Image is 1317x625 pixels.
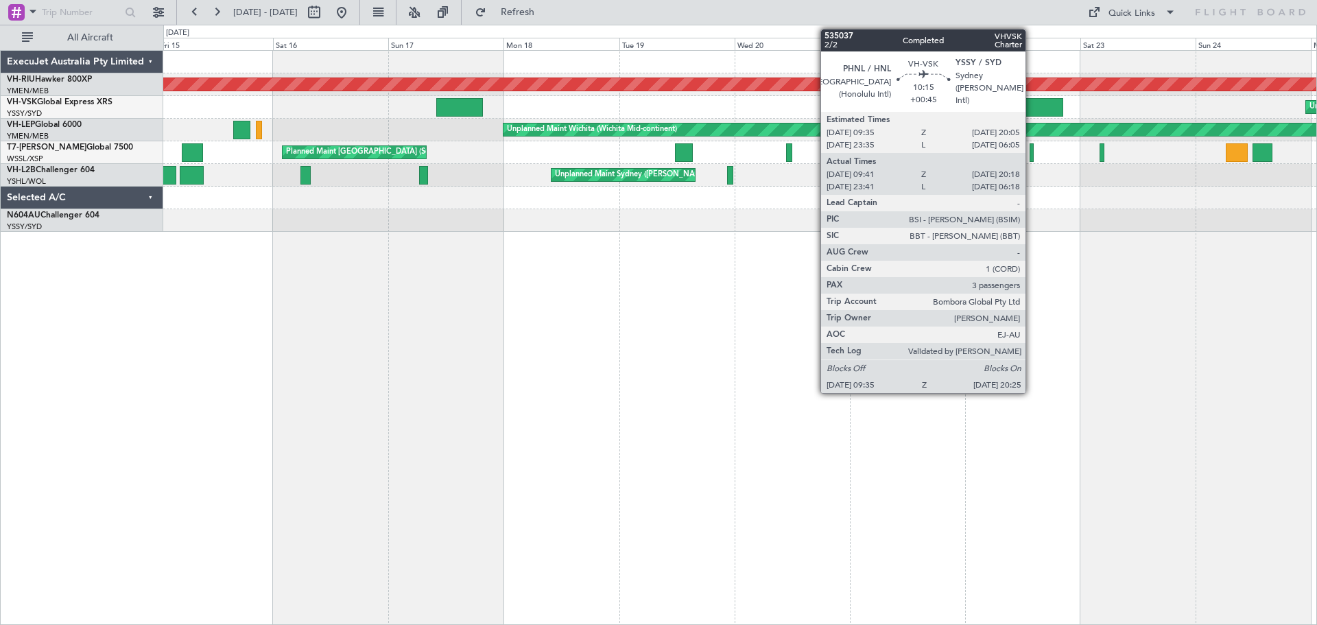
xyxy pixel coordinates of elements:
[7,211,99,220] a: N604AUChallenger 604
[468,1,551,23] button: Refresh
[965,38,1080,50] div: Fri 22
[7,121,35,129] span: VH-LEP
[15,27,149,49] button: All Aircraft
[7,108,42,119] a: YSSY/SYD
[7,121,82,129] a: VH-LEPGlobal 6000
[7,166,95,174] a: VH-L2BChallenger 604
[7,166,36,174] span: VH-L2B
[7,98,112,106] a: VH-VSKGlobal Express XRS
[7,222,42,232] a: YSSY/SYD
[7,176,46,187] a: YSHL/WOL
[619,38,735,50] div: Tue 19
[7,143,133,152] a: T7-[PERSON_NAME]Global 7500
[7,211,40,220] span: N604AU
[850,38,965,50] div: Thu 21
[233,6,298,19] span: [DATE] - [DATE]
[7,143,86,152] span: T7-[PERSON_NAME]
[1196,38,1311,50] div: Sun 24
[7,98,37,106] span: VH-VSK
[42,2,121,23] input: Trip Number
[7,86,49,96] a: YMEN/MEB
[1081,1,1183,23] button: Quick Links
[36,33,145,43] span: All Aircraft
[273,38,388,50] div: Sat 16
[503,38,619,50] div: Mon 18
[388,38,503,50] div: Sun 17
[7,154,43,164] a: WSSL/XSP
[158,38,273,50] div: Fri 15
[286,142,447,163] div: Planned Maint [GEOGRAPHIC_DATA] (Seletar)
[7,75,92,84] a: VH-RIUHawker 800XP
[735,38,850,50] div: Wed 20
[166,27,189,39] div: [DATE]
[7,75,35,84] span: VH-RIU
[7,131,49,141] a: YMEN/MEB
[507,119,677,140] div: Unplanned Maint Wichita (Wichita Mid-continent)
[1080,38,1196,50] div: Sat 23
[1108,7,1155,21] div: Quick Links
[555,165,724,185] div: Unplanned Maint Sydney ([PERSON_NAME] Intl)
[489,8,547,17] span: Refresh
